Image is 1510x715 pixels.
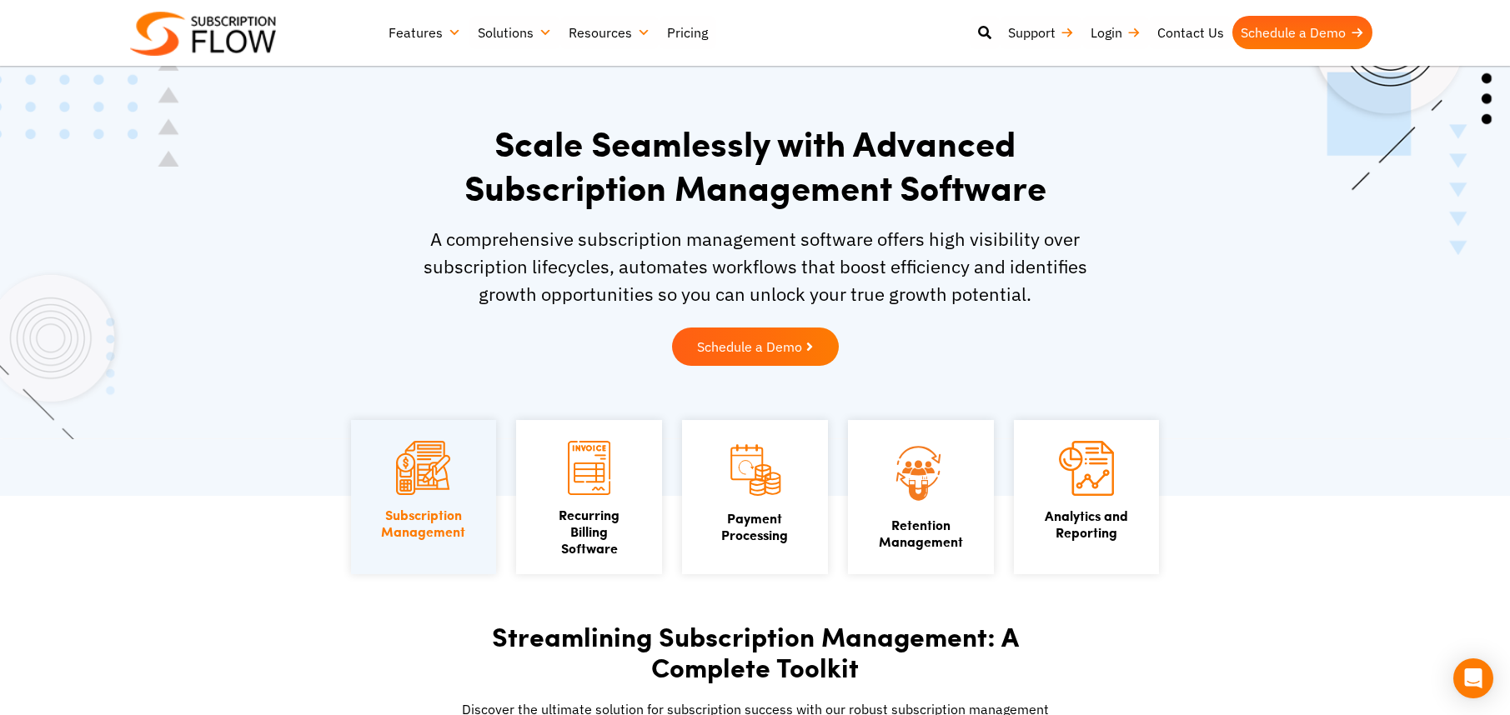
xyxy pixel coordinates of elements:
h1: Scale Seamlessly with Advanced Subscription Management Software [409,121,1101,208]
a: Analytics andReporting [1045,506,1128,542]
img: Subscriptionflow [130,12,276,56]
a: Schedule a Demo [1232,16,1372,49]
a: Retention Management [879,515,963,551]
a: Resources [560,16,659,49]
img: Recurring Billing Software icon [568,441,610,495]
img: Subscription Management icon [396,441,450,495]
a: Solutions [469,16,560,49]
a: PaymentProcessing [721,508,788,544]
a: Contact Us [1149,16,1232,49]
a: Schedule a Demo [672,327,839,366]
a: Login [1082,16,1149,49]
a: Features [380,16,469,49]
span: Schedule a Demo [697,340,802,353]
a: SubscriptionManagement [381,505,465,541]
a: Pricing [659,16,716,49]
a: Recurring Billing Software [559,505,620,557]
img: Retention Management icon [873,441,969,504]
a: Support [1000,16,1082,49]
img: Analytics and Reporting icon [1059,441,1114,496]
h2: Streamlining Subscription Management: A Complete Toolkit [447,621,1064,682]
div: Open Intercom Messenger [1453,658,1493,698]
img: Payment Processing icon [728,441,782,498]
p: A comprehensive subscription management software offers high visibility over subscription lifecyc... [409,225,1101,307]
